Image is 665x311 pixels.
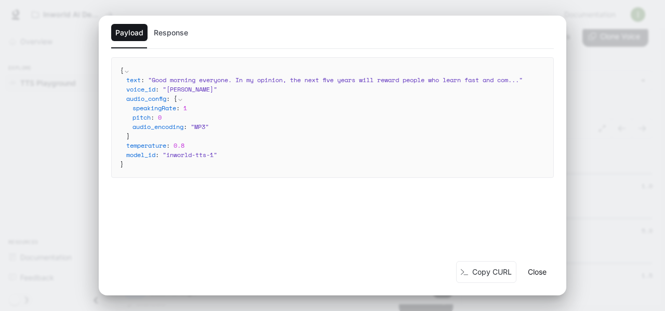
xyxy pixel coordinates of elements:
div: : [132,103,545,113]
button: Copy CURL [456,261,516,283]
span: temperature [126,141,166,150]
span: speakingRate [132,103,176,112]
span: text [126,75,141,84]
span: { [120,66,124,75]
span: " Good morning everyone. In my opinion, the next five years will reward people who learn fast and... [148,75,523,84]
span: " inworld-tts-1 " [163,150,217,159]
div: : [126,75,545,85]
span: 0 [158,113,162,122]
div: : [132,113,545,122]
span: " [PERSON_NAME] " [163,85,217,94]
div: : [126,85,545,94]
div: : [126,141,545,150]
span: 1 [183,103,187,112]
span: " MP3 " [191,122,209,131]
button: Close [521,262,554,282]
span: audio_encoding [132,122,183,131]
div: : [126,150,545,160]
div: : [126,94,545,141]
span: } [120,160,124,169]
button: Payload [111,24,148,42]
button: Response [150,24,192,42]
span: model_id [126,150,155,159]
span: { [174,94,177,103]
span: audio_config [126,94,166,103]
span: voice_id [126,85,155,94]
span: pitch [132,113,151,122]
span: } [126,132,130,140]
div: : [132,122,545,132]
span: 0.8 [174,141,184,150]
